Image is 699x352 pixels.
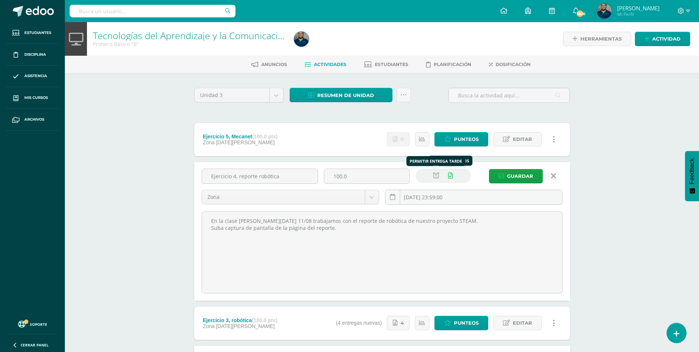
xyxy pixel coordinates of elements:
span: Zona [207,190,359,204]
a: Estudiantes [6,22,59,44]
a: Anuncios [251,59,287,70]
span: Estudiantes [24,30,51,36]
span: [PERSON_NAME] [617,4,660,12]
span: Mi Perfil [617,11,660,17]
a: Zona [202,190,379,204]
span: Dosificación [496,62,531,67]
span: Feedback [689,158,695,184]
input: Título [202,169,318,183]
h1: Tecnologías del Aprendizaje y la Comunicación [93,30,285,41]
span: Actividades [314,62,346,67]
span: Resumen de unidad [317,89,374,102]
span: 0 [401,132,404,146]
span: 1820 [576,10,584,18]
span: Zona [203,323,214,329]
span: [DATE][PERSON_NAME] [216,139,275,145]
a: Punteos [434,132,488,146]
a: Planificación [426,59,471,70]
strong: (100.0 pts) [252,317,277,323]
span: Asistencia [24,73,47,79]
span: Estudiantes [375,62,408,67]
a: Herramientas [563,32,631,46]
a: Punteos [434,316,488,330]
img: d8373e4dfd60305494891825aa241832.png [294,32,309,46]
a: Resumen de unidad [290,88,392,102]
span: Archivos [24,117,44,122]
a: Unidad 3 [195,88,283,102]
a: Estudiantes [364,59,408,70]
input: Puntos máximos [324,169,409,183]
span: Cerrar panel [21,342,49,348]
span: 4 [401,316,404,330]
span: Mis cursos [24,95,48,101]
button: Feedback - Mostrar encuesta [685,151,699,201]
a: Disciplina [6,44,59,66]
a: Actividades [305,59,346,70]
span: Punteos [454,132,479,146]
a: Actividad [635,32,690,46]
div: Ejercicio 3, robótica [203,317,277,323]
input: Busca la actividad aquí... [449,88,569,103]
span: Punteos [454,316,479,330]
a: Mis cursos [6,87,59,109]
strong: (100.0 pts) [252,134,277,139]
span: Guardar [507,169,533,183]
input: Busca un usuario... [70,5,235,17]
textarea: En la clase [PERSON_NAME][DATE] 11/08 trabajamos con el reporte de robótica de nuestro proyecto S... [202,212,562,293]
div: Permitir entrega tarde [410,158,462,164]
a: Tecnologías del Aprendizaje y la Comunicación [93,29,289,42]
span: Herramientas [580,32,622,46]
span: Actividad [652,32,681,46]
span: Editar [513,132,532,146]
div: Ejercicio 5, Mecanet [203,134,277,139]
span: Soporte [30,322,47,327]
span: Disciplina [24,52,46,58]
span: Zona [203,139,214,145]
div: Primero Básico 'B' [93,41,285,48]
a: Dosificación [489,59,531,70]
a: 4 [387,316,410,330]
span: Anuncios [261,62,287,67]
a: Asistencia [6,66,59,87]
span: Unidad 3 [200,88,264,102]
button: Guardar [489,169,543,183]
img: d8373e4dfd60305494891825aa241832.png [597,4,612,18]
span: [DATE][PERSON_NAME] [216,323,275,329]
span: Planificación [434,62,471,67]
input: Fecha de entrega [385,190,562,204]
a: No se han realizado entregas [387,132,410,146]
a: Soporte [9,319,56,329]
a: Archivos [6,109,59,131]
span: Editar [513,316,532,330]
